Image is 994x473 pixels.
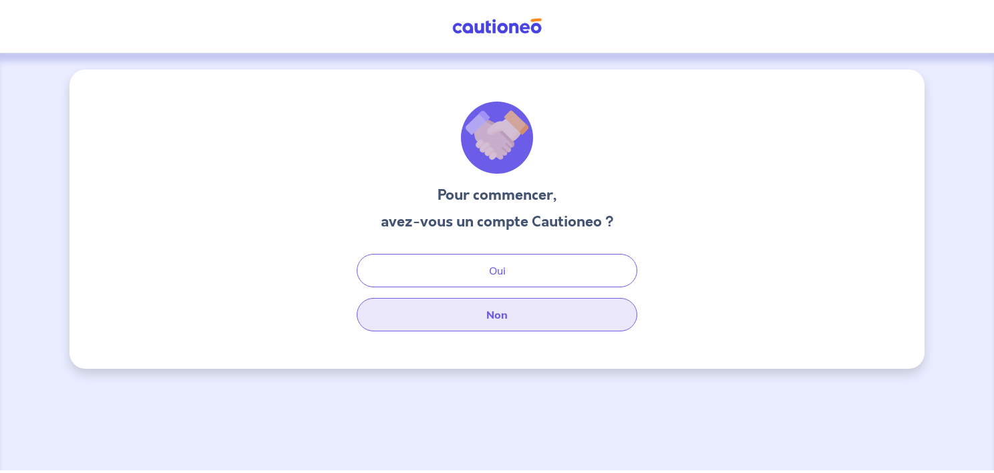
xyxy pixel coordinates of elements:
h3: avez-vous un compte Cautioneo ? [381,211,614,232]
button: Oui [357,254,637,287]
img: Cautioneo [447,18,547,35]
h3: Pour commencer, [381,184,614,206]
img: illu_welcome.svg [461,102,533,174]
button: Non [357,298,637,331]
